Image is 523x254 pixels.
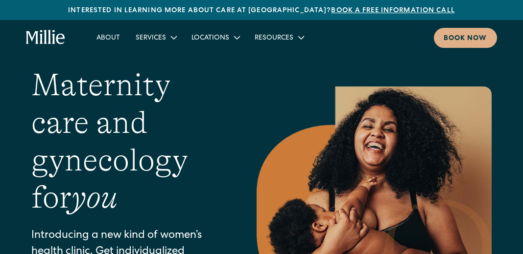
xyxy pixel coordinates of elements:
a: Book now [434,28,497,48]
a: Book a free information call [331,7,454,14]
a: About [89,29,128,45]
div: Book now [444,34,487,44]
div: Locations [184,29,247,45]
div: Services [136,33,166,43]
em: you [71,180,118,215]
h1: Maternity care and gynecology for [31,66,217,216]
a: home [26,30,65,45]
div: Services [128,29,184,45]
div: Locations [191,33,229,43]
div: Resources [247,29,311,45]
div: Resources [255,33,293,43]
